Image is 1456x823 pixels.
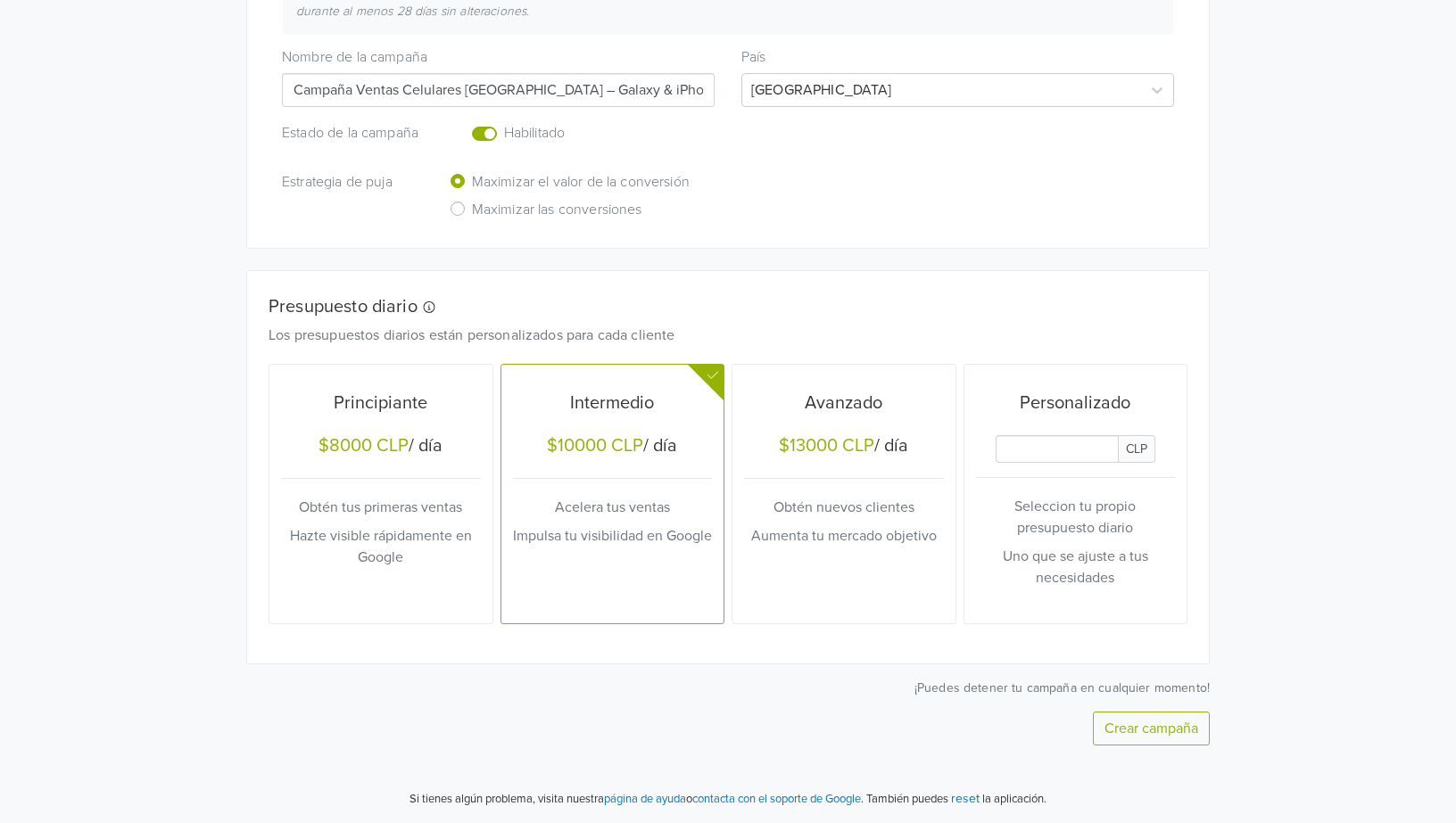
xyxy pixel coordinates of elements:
[501,365,724,623] button: Intermedio$10000 CLP/ díaAcelera tus ventasImpulsa tu visibilidad en Google
[409,791,864,809] p: Si tienes algún problema, visita nuestra o .
[1118,435,1155,463] span: CLP
[732,365,955,623] button: Avanzado$13000 CLP/ díaObtén nuevos clientesAumenta tu mercado objetivo
[269,365,492,623] button: Principiante$8000 CLP/ díaObtén tus primeras ventasHazte visible rápidamente en Google
[513,392,713,414] h5: Intermedio
[513,525,713,547] p: Impulsa tu visibilidad en Google
[281,525,481,568] p: Hazte visible rápidamente en Google
[779,435,874,457] div: $13000 CLP
[744,392,944,414] h5: Avanzado
[976,392,1176,414] h5: Personalizado
[281,392,481,414] h5: Principiante
[1093,712,1210,745] button: Crear campaña
[692,792,861,806] a: contacta con el soporte de Google
[281,497,481,518] p: Obtén tus primeras ventas
[744,497,944,518] p: Obtén nuevos clientes
[741,49,1174,66] h6: País
[996,435,1119,463] input: Daily Custom Budget
[472,202,642,218] h6: Maximizar las conversiones
[513,497,713,518] p: Acelera tus ventas
[513,435,713,460] h5: / día
[504,125,658,142] h6: Habilitado
[744,435,944,460] h5: / día
[281,435,481,460] h5: / día
[964,365,1187,623] button: PersonalizadoDaily Custom BudgetCLPSeleccion tu propio presupuesto diarioUno que se ajuste a tus ...
[246,679,1210,697] p: ¡Puedes detener tu campaña en cualquier momento!
[282,174,422,191] h6: Estrategia de puja
[951,788,980,809] button: reset
[864,788,1046,809] p: También puedes la aplicación.
[976,546,1176,588] p: Uno que se ajuste a tus necesidades
[547,435,643,457] div: $10000 CLP
[282,73,715,107] input: Campaign name
[282,125,422,142] h6: Estado de la campaña
[472,174,690,191] h6: Maximizar el valor de la conversión
[318,435,409,457] div: $8000 CLP
[976,496,1176,539] p: Seleccion tu propio presupuesto diario
[744,525,944,547] p: Aumenta tu mercado objetivo
[269,296,1161,317] h5: Presupuesto diario
[604,792,686,806] a: página de ayuda
[282,49,715,66] h6: Nombre de la campaña
[255,325,1174,346] div: Los presupuestos diarios están personalizados para cada cliente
